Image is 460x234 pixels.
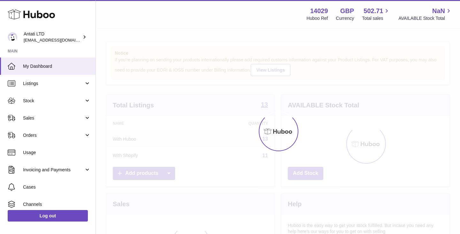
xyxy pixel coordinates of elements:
span: Sales [23,115,84,121]
strong: 14029 [310,7,328,15]
a: 502.71 Total sales [362,7,390,21]
span: Listings [23,81,84,87]
span: Stock [23,98,84,104]
div: Huboo Ref [307,15,328,21]
span: 502.71 [364,7,383,15]
div: Antati LTD [24,31,81,43]
span: Channels [23,201,91,207]
span: AVAILABLE Stock Total [398,15,452,21]
span: Cases [23,184,91,190]
strong: GBP [340,7,354,15]
span: Total sales [362,15,390,21]
span: Orders [23,132,84,138]
span: [EMAIL_ADDRESS][DOMAIN_NAME] [24,37,94,43]
span: Invoicing and Payments [23,167,84,173]
span: NaN [432,7,445,15]
a: NaN AVAILABLE Stock Total [398,7,452,21]
div: Currency [336,15,354,21]
span: Usage [23,150,91,156]
a: Log out [8,210,88,222]
img: toufic@antatiskin.com [8,32,17,42]
span: My Dashboard [23,63,91,69]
